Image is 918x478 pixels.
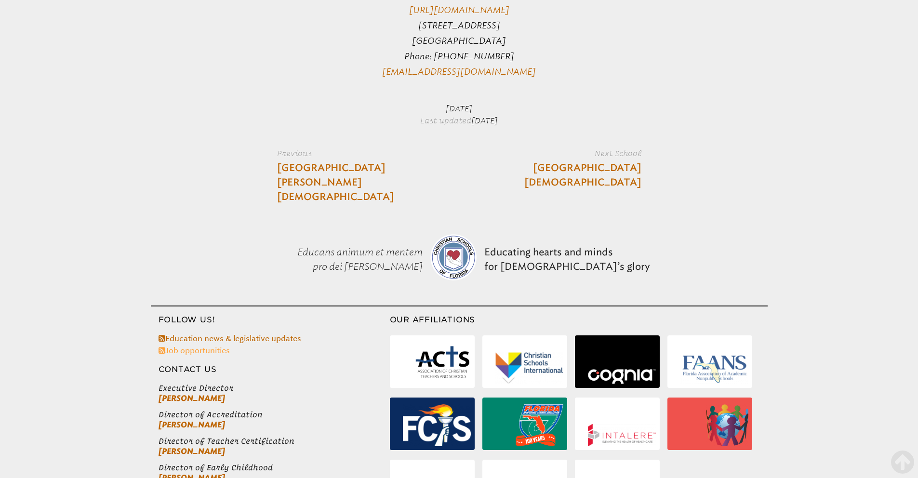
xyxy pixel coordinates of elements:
a: [PERSON_NAME] [159,447,225,456]
h3: Follow Us! [151,314,390,326]
a: Job opportunities [159,346,230,355]
p: Educating hearts and minds for [DEMOGRAPHIC_DATA]’s glory [480,221,654,298]
p: Last updated [358,95,560,131]
p: Educans animum et mentem pro dei [PERSON_NAME] [265,221,426,298]
span: [DATE] [471,116,498,125]
img: Florida Council of Independent Schools [403,404,471,446]
label: Next School [502,147,641,159]
h3: Our Affiliations [390,314,768,326]
img: Florida High School Athletic Association [516,404,563,446]
img: Christian Schools International [495,352,563,384]
span: Director of Teacher Certification [159,436,390,446]
h3: Contact Us [151,364,390,375]
img: Cognia [588,369,656,384]
img: Association of Christian Teachers & Schools [414,342,470,384]
a: Education news & legislative updates [159,334,301,343]
a: [GEOGRAPHIC_DATA][DEMOGRAPHIC_DATA] [502,161,641,190]
a: [PERSON_NAME] [159,420,225,429]
img: Florida Association of Academic Nonpublic Schools [680,354,748,384]
label: Previous [277,147,416,159]
a: [EMAIL_ADDRESS][DOMAIN_NAME] [382,66,536,77]
span: Director of Accreditation [159,410,390,420]
span: [DATE] [446,104,472,113]
a: [GEOGRAPHIC_DATA][PERSON_NAME][DEMOGRAPHIC_DATA] [277,161,416,204]
img: csf-logo-web-colors.png [430,234,477,280]
span: Director of Early Childhood [159,463,390,473]
a: [PERSON_NAME] [159,394,225,403]
img: International Alliance for School Accreditation [706,404,748,446]
a: [URL][DOMAIN_NAME] [409,5,509,15]
img: Intalere [588,424,656,446]
span: Executive Director [159,383,390,393]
